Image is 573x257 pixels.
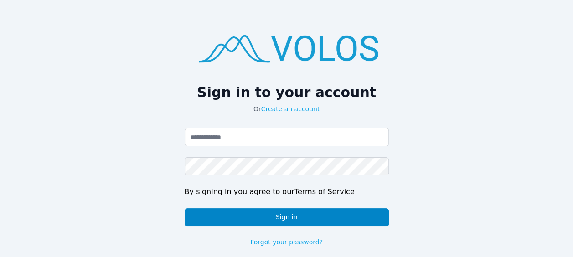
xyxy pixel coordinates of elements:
button: Sign in [185,208,389,226]
img: logo.png [185,22,389,73]
a: Terms of Service [294,187,355,196]
div: By signing in you agree to our [185,186,389,197]
p: Or [185,104,389,113]
h2: Sign in to your account [185,84,389,101]
a: Create an account [261,105,320,113]
a: Forgot your password? [250,237,323,247]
